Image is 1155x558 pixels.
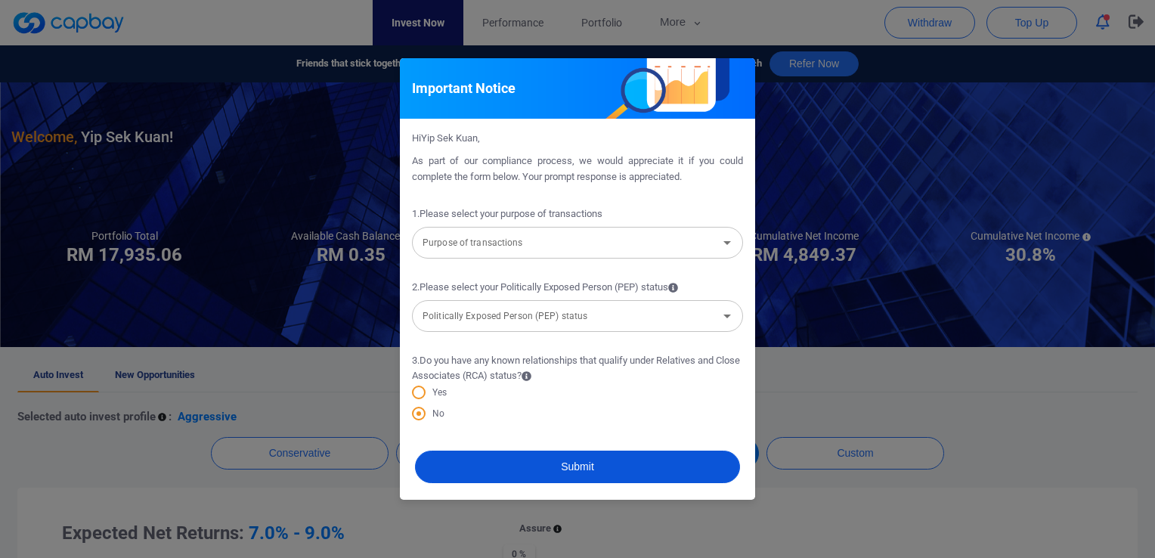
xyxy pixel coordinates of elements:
span: No [426,407,444,420]
span: Yes [426,386,447,399]
button: Open [717,305,738,327]
span: 1 . Please select your purpose of transactions [412,206,602,222]
button: Open [717,232,738,253]
span: 2 . Please select your Politically Exposed Person (PEP) status [412,280,678,296]
p: Hi Yip Sek Kuan , [412,131,743,147]
span: 3 . Do you have any known relationships that qualify under Relatives and Close Associates (RCA) s... [412,353,743,385]
button: Submit [415,451,740,483]
h5: Important Notice [412,79,516,98]
p: As part of our compliance process, we would appreciate it if you could complete the form below. Y... [412,153,743,185]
